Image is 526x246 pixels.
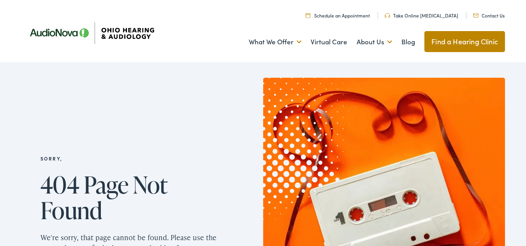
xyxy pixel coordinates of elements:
[473,12,505,19] a: Contact Us
[40,172,79,197] span: 404
[84,172,128,197] span: Page
[133,172,168,197] span: Not
[306,13,310,18] img: Calendar Icon to schedule a hearing appointment in Cincinnati, OH
[311,28,347,56] a: Virtual Care
[473,14,479,17] img: Mail icon representing email contact with Ohio Hearing in Cincinnati, OH
[385,12,458,19] a: Take Online [MEDICAL_DATA]
[40,197,102,223] span: Found
[306,12,370,19] a: Schedule an Appointment
[178,32,372,231] img: Graphic image with a halftone pattern, contributing to the site's visual design.
[385,13,390,18] img: Headphones icone to schedule online hearing test in Cincinnati, OH
[40,156,227,161] h2: Sorry,
[401,28,415,56] a: Blog
[424,31,505,52] a: Find a Hearing Clinic
[249,28,301,56] a: What We Offer
[357,28,392,56] a: About Us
